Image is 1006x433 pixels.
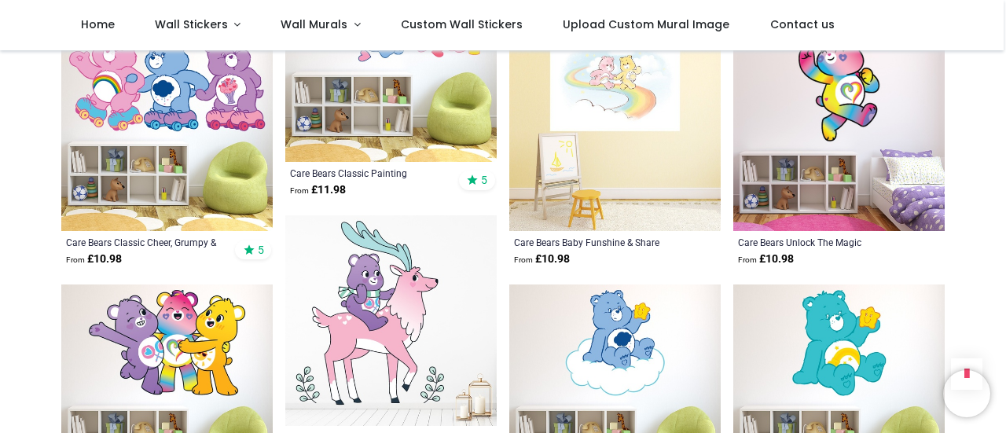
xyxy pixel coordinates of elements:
[66,251,122,267] strong: £ 10.98
[514,251,570,267] strong: £ 10.98
[61,20,273,232] img: Care Bears Classic Cheer, Grumpy & Share Bears Wall Sticker
[509,20,721,232] img: Care Bears Baby Funshine & Share Bears Wall Sticker
[66,236,227,248] a: Care Bears Classic Cheer, Grumpy & Share Bears
[733,20,945,232] img: Care Bears Unlock The Magic Togetherness Bear Waving Wall Sticker
[290,182,346,198] strong: £ 11.98
[514,255,533,264] span: From
[401,17,523,32] span: Custom Wall Stickers
[281,17,347,32] span: Wall Murals
[66,255,85,264] span: From
[514,236,675,248] a: Care Bears Baby Funshine & Share Bears
[290,186,309,195] span: From
[943,370,990,417] iframe: Brevo live chat
[738,236,899,248] a: Care Bears Unlock The Magic Togetherness Bear Waving
[258,243,264,257] span: 5
[481,173,487,187] span: 5
[738,251,794,267] strong: £ 10.98
[81,17,115,32] span: Home
[770,17,835,32] span: Contact us
[563,17,729,32] span: Upload Custom Mural Image
[290,167,451,179] a: Care Bears Classic Painting
[155,17,228,32] span: Wall Stickers
[285,215,497,427] img: Care Bears Unlock The Magic Share Bear Reindeer Christmas Wall Sticker
[738,255,757,264] span: From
